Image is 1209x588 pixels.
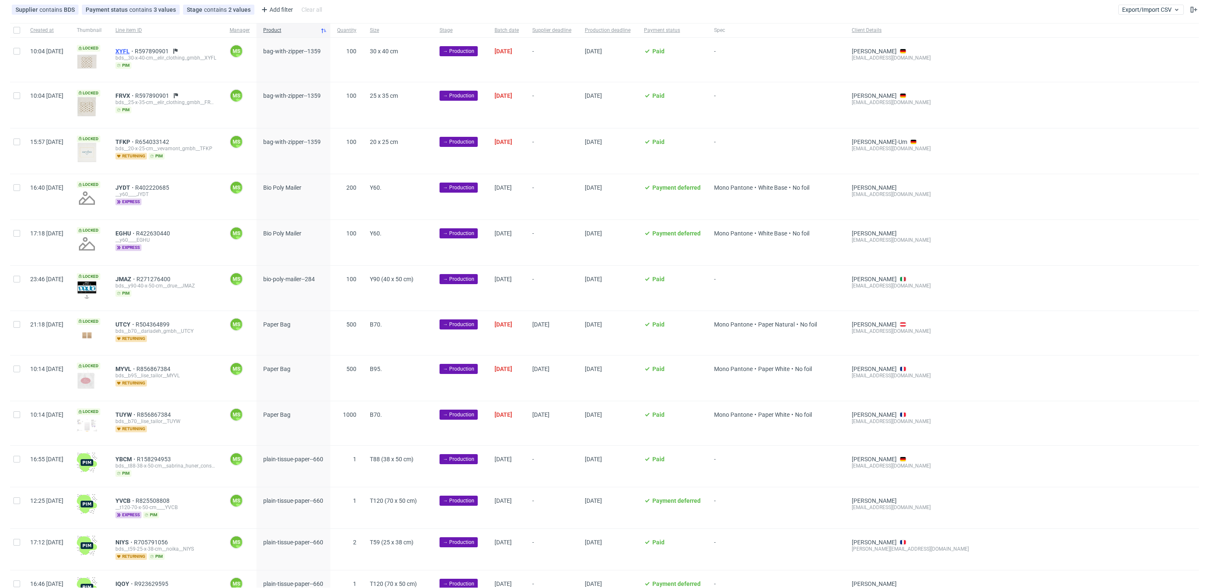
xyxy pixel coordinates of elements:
span: Locked [77,136,100,142]
span: contains [39,6,64,13]
span: Locked [77,227,100,234]
span: T120 (70 x 50 cm) [370,497,417,504]
span: 100 [346,139,356,145]
span: [DATE] [495,48,512,55]
span: 17:12 [DATE] [30,539,63,546]
span: Mono Pantone [714,230,753,237]
span: Production deadline [585,27,631,34]
span: → Production [443,184,474,191]
span: [DATE] [532,366,550,372]
span: contains [204,6,228,13]
span: • [787,230,793,237]
span: [DATE] [585,539,602,546]
span: • [790,366,795,372]
span: Paid [652,366,665,372]
span: [DATE] [585,276,602,282]
figcaption: MS [230,182,242,193]
img: no_design.png [77,234,97,254]
span: express [115,199,141,205]
div: bds__t88-38-x-50-cm__sabrina_huner_consultung__YBCM [115,463,216,469]
a: TFKP [115,139,135,145]
span: • [753,184,758,191]
span: Paid [652,139,665,145]
a: [PERSON_NAME] [852,276,897,282]
a: IQOY [115,580,134,587]
span: [DATE] [495,230,512,237]
a: R705791056 [134,539,170,546]
span: Bio Poly Mailer [263,184,301,191]
span: 10:04 [DATE] [30,92,63,99]
div: Clear all [300,4,324,16]
span: Payment status [86,6,129,13]
span: [DATE] [585,48,602,55]
a: [PERSON_NAME]-Um [852,139,907,145]
span: Paid [652,321,665,328]
span: - [532,539,571,560]
span: Manager [230,27,250,34]
div: [EMAIL_ADDRESS][DOMAIN_NAME] [852,418,1007,425]
span: plain-tissue-paper--660 [263,539,323,546]
span: R923629595 [134,580,170,587]
img: version_two_editor_design [77,97,97,117]
div: bds__b95__lise_tailor__MYVL [115,372,216,379]
span: 100 [346,48,356,55]
span: Paper Natural [758,321,795,328]
span: returning [115,335,147,342]
span: No foil [795,411,812,418]
span: 200 [346,184,356,191]
a: NIYS [115,539,134,546]
span: - [714,276,838,300]
img: wHgJFi1I6lmhQAAAABJRU5ErkJggg== [77,536,97,556]
span: Batch date [495,27,519,34]
span: bag-with-zipper--1359 [263,139,321,145]
figcaption: MS [230,227,242,239]
span: Payment deferred [652,184,701,191]
span: 10:04 [DATE] [30,48,63,55]
span: Created at [30,27,63,34]
span: - [714,497,838,518]
span: Locked [77,318,100,325]
span: 12:25 [DATE] [30,497,63,504]
span: [DATE] [585,321,602,328]
a: R856867384 [137,411,173,418]
span: Export/Import CSV [1122,6,1180,13]
span: • [795,321,800,328]
span: B70. [370,321,382,328]
span: express [115,512,141,518]
span: No foil [793,184,809,191]
span: 25 x 35 cm [370,92,398,99]
span: Mono Pantone [714,184,753,191]
span: → Production [443,138,474,146]
span: [DATE] [495,539,512,546]
span: bag-with-zipper--1359 [263,48,321,55]
span: [DATE] [532,321,550,328]
span: Stage [440,27,481,34]
a: UTCY [115,321,136,328]
span: Y60. [370,230,382,237]
span: [DATE] [495,366,512,372]
span: Line item ID [115,27,216,34]
span: 15:57 [DATE] [30,139,63,145]
div: bds__20-x-25-cm__vevamont_gmbh__TFKP [115,145,216,152]
span: bag-with-zipper--1359 [263,92,321,99]
figcaption: MS [230,136,242,148]
span: 1 [353,456,356,463]
span: [DATE] [585,456,602,463]
span: pim [115,470,131,477]
span: Paper Bag [263,321,290,328]
a: [PERSON_NAME] [852,230,897,237]
span: Spec [714,27,838,34]
span: plain-tissue-paper--660 [263,497,323,504]
span: R825508808 [136,497,171,504]
span: No foil [800,321,817,328]
figcaption: MS [230,45,242,57]
a: YBCM [115,456,137,463]
span: → Production [443,538,474,546]
span: Paid [652,48,665,55]
span: XYFL [115,48,135,55]
span: 100 [346,230,356,237]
